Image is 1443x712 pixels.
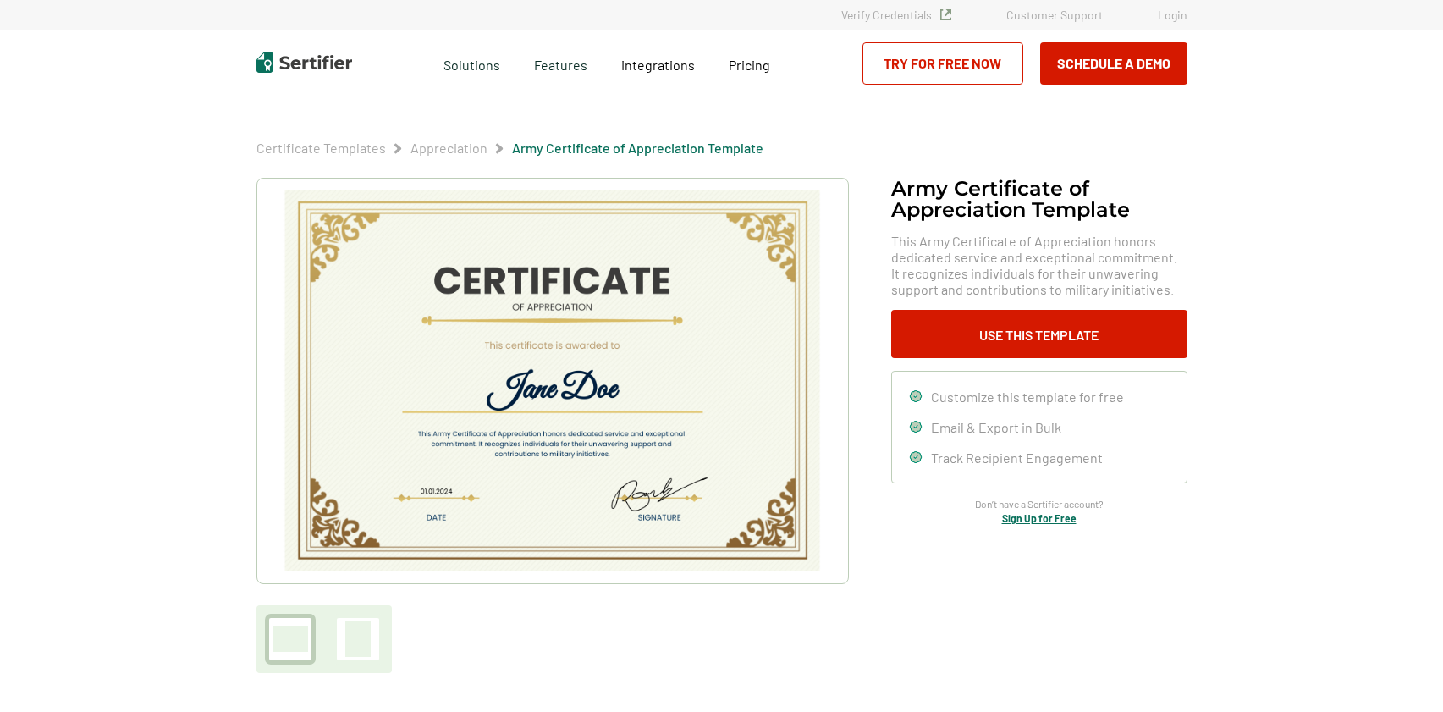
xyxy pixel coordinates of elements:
a: Verify Credentials [841,8,951,22]
span: Customize this template for free [931,389,1124,405]
a: Army Certificate of Appreciation​ Template [512,140,763,156]
a: Customer Support [1006,8,1103,22]
a: Try for Free Now [862,42,1023,85]
span: Pricing [729,57,770,73]
span: Don’t have a Sertifier account? [975,496,1104,512]
span: Appreciation [410,140,487,157]
img: Army Certificate of Appreciation​ Template [283,190,821,571]
a: Certificate Templates [256,140,386,156]
span: This Army Certificate of Appreciation honors dedicated service and exceptional commitment. It rec... [891,233,1187,297]
span: Army Certificate of Appreciation​ Template [512,140,763,157]
a: Appreciation [410,140,487,156]
a: Pricing [729,52,770,74]
a: Sign Up for Free [1002,512,1077,524]
span: Features [534,52,587,74]
span: Integrations [621,57,695,73]
img: Sertifier | Digital Credentialing Platform [256,52,352,73]
h1: Army Certificate of Appreciation​ Template [891,178,1187,220]
img: Verified [940,9,951,20]
span: Track Recipient Engagement [931,450,1103,466]
div: Breadcrumb [256,140,763,157]
a: Login [1158,8,1187,22]
span: Email & Export in Bulk [931,419,1061,435]
button: Use This Template [891,310,1187,358]
a: Integrations [621,52,695,74]
span: Solutions [443,52,500,74]
span: Certificate Templates [256,140,386,157]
